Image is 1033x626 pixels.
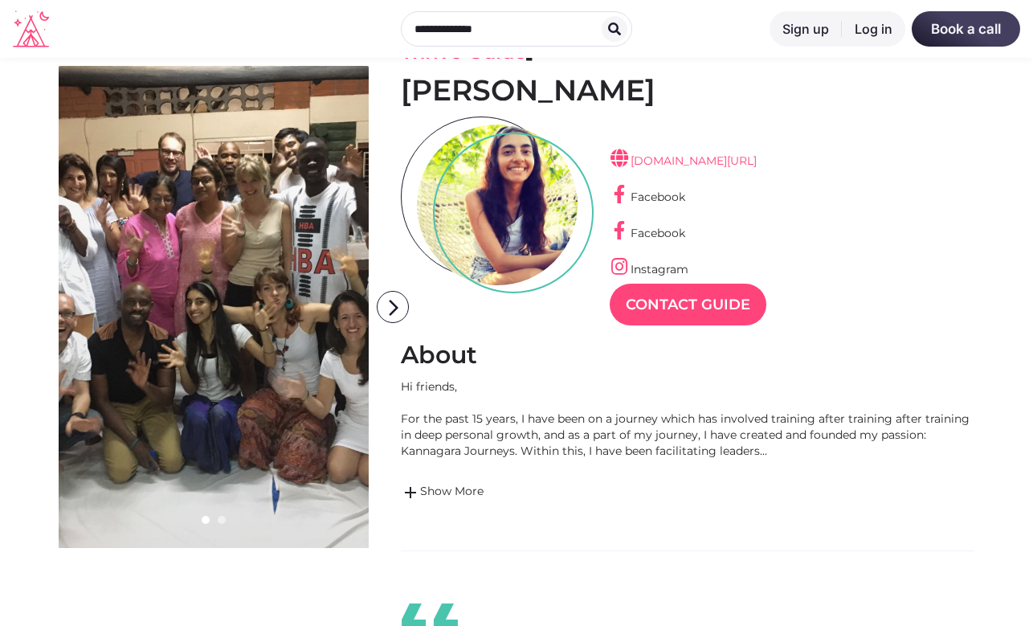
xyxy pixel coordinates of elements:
[401,483,974,502] a: addShow More
[401,483,420,502] span: add
[401,378,974,459] div: Hi friends, For the past 15 years, I have been on a journey which has involved training after tra...
[610,190,685,204] a: Facebook
[770,11,842,47] a: Sign up
[401,72,974,108] h1: [PERSON_NAME]
[610,153,757,168] a: [DOMAIN_NAME][URL]
[912,11,1020,47] a: Book a call
[610,284,766,325] a: Contact Guide
[401,340,974,370] h2: About
[842,11,905,47] a: Log in
[610,262,688,276] a: Instagram
[610,226,685,240] a: Facebook
[378,292,410,324] i: arrow_forward_ios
